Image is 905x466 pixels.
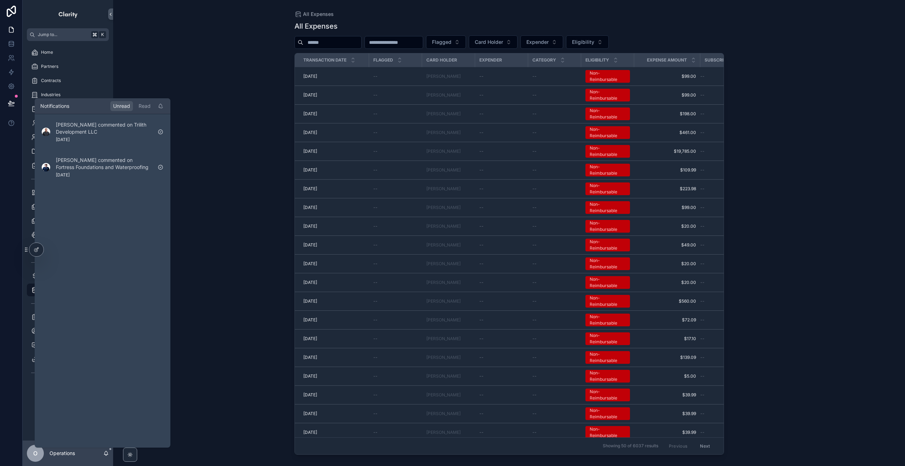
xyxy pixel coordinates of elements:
span: [PERSON_NAME] [426,167,461,173]
div: Non-Reimbursable [590,276,626,289]
a: All Expenses [294,11,334,18]
a: [DATE] [303,242,365,248]
span: -- [700,223,705,229]
a: -- [373,74,418,79]
button: Select Button [520,35,563,49]
a: [PERSON_NAME] [426,223,461,229]
span: -- [532,167,537,173]
a: [DATE] [303,317,365,323]
span: [DATE] [303,242,317,248]
span: $19,785.00 [638,148,696,154]
a: -- [700,74,752,79]
a: [DOMAIN_NAME] [27,353,109,366]
a: -- [373,205,418,210]
a: My Profile [27,325,109,337]
a: -- [479,298,524,304]
span: -- [700,130,705,135]
a: My Forms [27,310,109,323]
span: [DATE] [303,205,317,210]
span: K [100,32,105,37]
span: -- [532,298,537,304]
span: -- [532,111,537,117]
a: [PERSON_NAME] [426,242,471,248]
img: App logo [58,8,78,20]
span: [DATE] [303,92,317,98]
button: Select Button [426,35,466,49]
div: Non-Reimbursable [590,107,626,120]
a: -- [700,167,752,173]
a: [PERSON_NAME] [426,186,461,192]
span: -- [479,261,484,267]
span: -- [532,130,537,135]
div: Non-Reimbursable [590,295,626,308]
a: [DATE] [303,205,365,210]
span: [PERSON_NAME] [426,205,461,210]
a: $49.00 [638,242,696,248]
span: $99.00 [638,205,696,210]
div: Non-Reimbursable [590,314,626,326]
a: [PERSON_NAME] [426,186,471,192]
a: -- [700,242,752,248]
a: [PERSON_NAME] [426,242,461,248]
span: -- [479,92,484,98]
a: -- [479,167,524,173]
a: -- [479,74,524,79]
a: -- [479,242,524,248]
a: -- [373,111,418,117]
button: Select Button [566,35,609,49]
div: Non-Reimbursable [590,145,626,158]
a: Non-Reimbursable [585,201,630,214]
a: [PERSON_NAME] [426,205,471,210]
a: -- [532,317,577,323]
a: [PERSON_NAME] [426,317,471,323]
a: -- [373,355,418,360]
span: -- [700,205,705,210]
a: Directory [27,117,109,129]
a: -- [700,261,752,267]
span: -- [479,298,484,304]
a: Contracts [27,74,109,87]
a: -- [532,298,577,304]
div: Non-Reimbursable [590,70,626,83]
span: -- [373,111,378,117]
a: [DATE] [303,336,365,342]
div: Non-Reimbursable [590,126,626,139]
a: Non-Reimbursable [585,145,630,158]
span: Jump to... [38,32,88,37]
a: [DATE] [303,223,365,229]
span: $461.00 [638,130,696,135]
a: [PERSON_NAME] [426,74,461,79]
a: -- [532,111,577,117]
a: -- [700,186,752,192]
span: [DATE] [303,261,317,267]
a: [DATE] [303,74,365,79]
span: Industries [41,92,60,98]
a: [PERSON_NAME] [426,261,461,267]
a: Non-Reimbursable [585,332,630,345]
a: [PERSON_NAME] [426,74,471,79]
a: All Expenses [27,284,109,296]
div: Non-Reimbursable [590,89,626,101]
span: -- [479,223,484,229]
a: Non-Reimbursable [585,107,630,120]
span: -- [373,205,378,210]
span: [DATE] [303,74,317,79]
a: -- [700,280,752,285]
a: Industries [27,88,109,101]
a: -- [479,336,524,342]
span: -- [373,92,378,98]
span: $560.00 [638,298,696,304]
a: [PERSON_NAME] [426,261,471,267]
a: -- [373,130,418,135]
a: [PERSON_NAME] [426,92,471,98]
span: [DATE] [303,223,317,229]
span: -- [373,186,378,192]
span: -- [700,280,705,285]
span: [PERSON_NAME] [426,111,461,117]
a: Non-Reimbursable [585,295,630,308]
a: Dashboards [27,186,109,199]
span: $17.10 [638,336,696,342]
a: -- [479,186,524,192]
a: -- [373,261,418,267]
